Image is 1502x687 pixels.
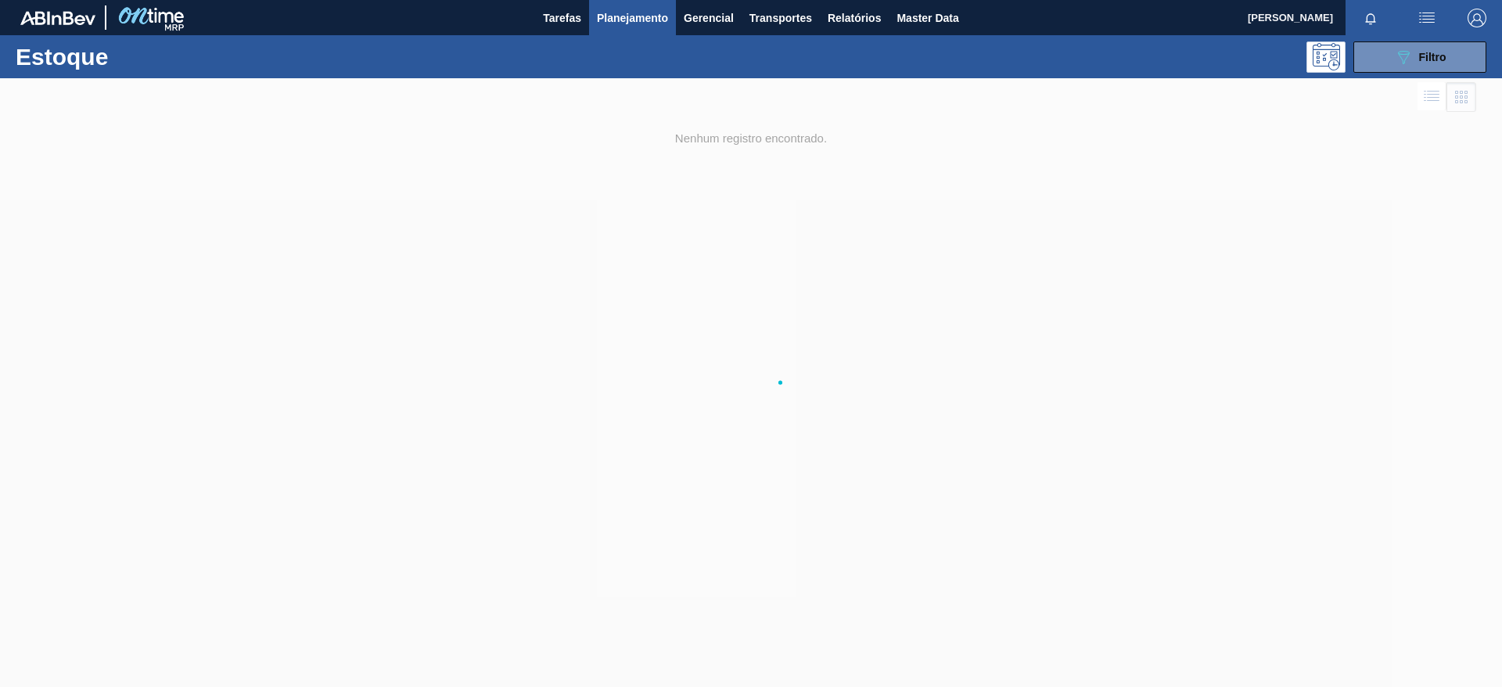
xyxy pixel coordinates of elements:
[749,9,812,27] span: Transportes
[1418,9,1436,27] img: userActions
[597,9,668,27] span: Planejamento
[20,11,95,25] img: TNhmsLtSVTkK8tSr43FrP2fwEKptu5GPRR3wAAAABJRU5ErkJggg==
[543,9,581,27] span: Tarefas
[897,9,958,27] span: Master Data
[1353,41,1486,73] button: Filtro
[1468,9,1486,27] img: Logout
[1306,41,1346,73] div: Pogramando: nenhum usuário selecionado
[1419,51,1446,63] span: Filtro
[684,9,734,27] span: Gerencial
[828,9,881,27] span: Relatórios
[16,48,250,66] h1: Estoque
[1346,7,1396,29] button: Notificações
